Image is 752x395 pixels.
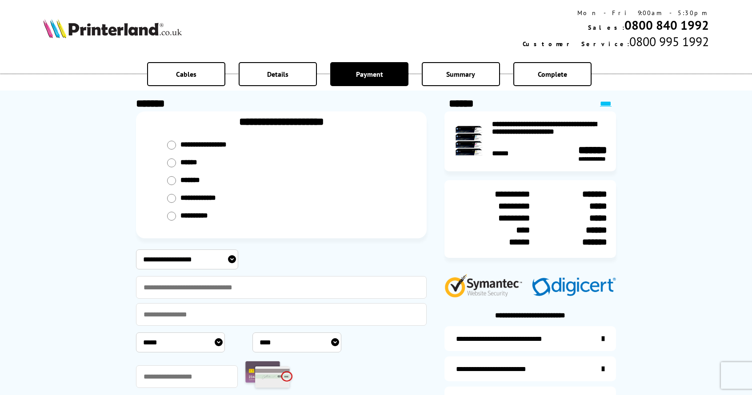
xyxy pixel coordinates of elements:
a: items-arrive [444,356,616,381]
span: Cables [176,70,196,79]
a: additional-ink [444,326,616,351]
span: 0800 995 1992 [629,33,709,50]
a: 0800 840 1992 [624,17,709,33]
span: Details [267,70,288,79]
span: Customer Service: [523,40,629,48]
span: Summary [446,70,475,79]
span: Sales: [588,24,624,32]
span: Complete [538,70,567,79]
div: Mon - Fri 9:00am - 5:30pm [523,9,709,17]
img: Printerland Logo [43,19,182,38]
span: Payment [356,70,383,79]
